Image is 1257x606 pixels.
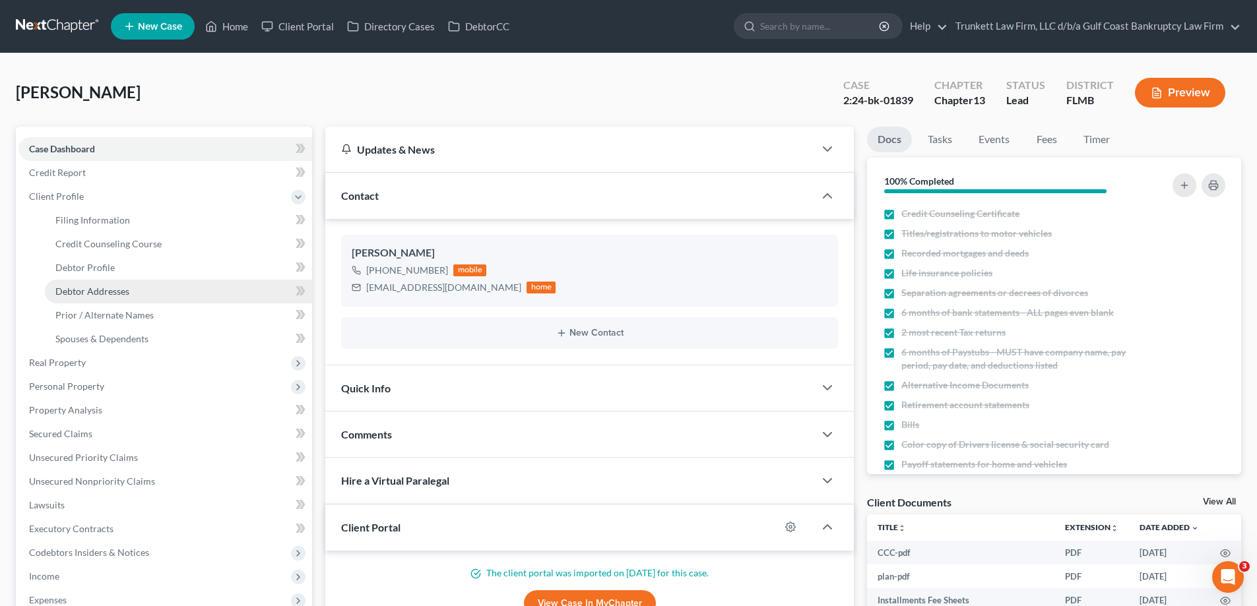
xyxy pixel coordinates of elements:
[441,15,516,38] a: DebtorCC
[45,256,312,280] a: Debtor Profile
[29,499,65,510] span: Lawsuits
[867,564,1054,588] td: plan-pdf
[1054,541,1129,564] td: PDF
[1054,564,1129,588] td: PDF
[18,422,312,446] a: Secured Claims
[29,143,95,154] span: Case Dashboard
[968,127,1020,152] a: Events
[901,398,1029,411] span: Retirement account statements
[352,245,827,261] div: [PERSON_NAME]
[1073,127,1120,152] a: Timer
[29,523,113,534] span: Executory Contracts
[341,521,401,533] span: Client Portal
[18,161,312,185] a: Credit Report
[29,404,102,415] span: Property Analysis
[29,594,67,605] span: Expenses
[1066,93,1114,108] div: FLMB
[903,15,948,38] a: Help
[934,93,985,108] div: Chapter
[453,264,486,276] div: mobile
[55,309,154,320] span: Prior / Alternate Names
[878,522,906,532] a: Titleunfold_more
[55,214,130,226] span: Filing Information
[1111,524,1118,532] i: unfold_more
[18,493,312,517] a: Lawsuits
[898,524,906,532] i: unfold_more
[18,517,312,541] a: Executory Contracts
[29,357,86,368] span: Real Property
[1135,78,1225,107] button: Preview
[1006,93,1045,108] div: Lead
[1065,522,1118,532] a: Extensionunfold_more
[760,14,881,38] input: Search by name...
[867,127,912,152] a: Docs
[16,82,141,102] span: [PERSON_NAME]
[138,22,182,32] span: New Case
[901,346,1136,372] span: 6 months of Paystubs - MUST have company name, pay period, pay date, and deductions listed
[527,282,556,293] div: home
[341,474,449,487] span: Hire a Virtual Paralegal
[366,264,448,277] div: [PHONE_NUMBER]
[901,326,1006,339] span: 2 most recent Tax returns
[18,398,312,422] a: Property Analysis
[843,78,913,93] div: Case
[1129,564,1209,588] td: [DATE]
[29,167,86,178] span: Credit Report
[901,247,1029,260] span: Recorded mortgages and deeds
[884,175,954,187] strong: 100% Completed
[901,286,1088,299] span: Separation agreements or decrees of divorces
[1212,561,1244,593] iframe: Intercom live chat
[1239,561,1250,572] span: 3
[901,266,992,280] span: Life insurance policies
[18,470,312,493] a: Unsecured Nonpriority Claims
[341,566,838,580] p: The client portal was imported on [DATE] for this case.
[29,380,104,392] span: Personal Property
[45,280,312,303] a: Debtor Addresses
[901,438,1109,451] span: Color copy of Drivers license & social security card
[1025,127,1068,152] a: Fees
[341,382,391,394] span: Quick Info
[1140,522,1199,532] a: Date Added expand_more
[1066,78,1114,93] div: District
[352,328,827,338] button: New Contact
[973,94,985,106] span: 13
[29,547,149,558] span: Codebtors Insiders & Notices
[340,15,441,38] a: Directory Cases
[917,127,963,152] a: Tasks
[29,191,84,202] span: Client Profile
[45,232,312,256] a: Credit Counseling Course
[55,333,148,344] span: Spouses & Dependents
[18,446,312,470] a: Unsecured Priority Claims
[1203,497,1236,506] a: View All
[341,142,798,156] div: Updates & News
[934,78,985,93] div: Chapter
[867,495,951,509] div: Client Documents
[949,15,1241,38] a: Trunkett Law Firm, LLC d/b/a Gulf Coast Bankruptcy Law Firm
[29,570,59,582] span: Income
[1129,541,1209,564] td: [DATE]
[18,137,312,161] a: Case Dashboard
[341,189,379,202] span: Contact
[1191,524,1199,532] i: expand_more
[29,452,138,463] span: Unsecured Priority Claims
[901,458,1067,471] span: Payoff statements for home and vehicles
[199,15,255,38] a: Home
[1006,78,1045,93] div: Status
[45,208,312,232] a: Filing Information
[901,306,1114,319] span: 6 months of bank statements - ALL pages even blank
[901,207,1019,220] span: Credit Counseling Certificate
[366,281,521,294] div: [EMAIL_ADDRESS][DOMAIN_NAME]
[45,303,312,327] a: Prior / Alternate Names
[45,327,312,351] a: Spouses & Dependents
[55,262,115,273] span: Debtor Profile
[867,541,1054,564] td: CCC-pdf
[55,286,129,297] span: Debtor Addresses
[29,475,155,487] span: Unsecured Nonpriority Claims
[901,418,919,431] span: Bills
[843,93,913,108] div: 2:24-bk-01839
[341,428,392,440] span: Comments
[29,428,92,439] span: Secured Claims
[901,379,1029,392] span: Alternative Income Documents
[255,15,340,38] a: Client Portal
[901,227,1052,240] span: Titles/registrations to motor vehicles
